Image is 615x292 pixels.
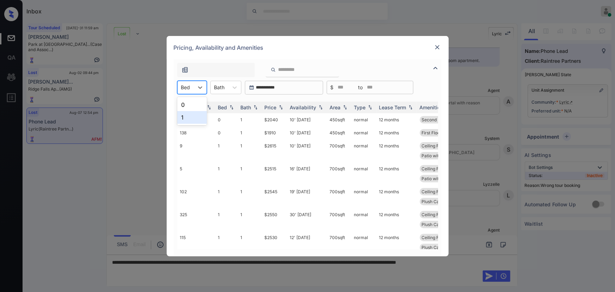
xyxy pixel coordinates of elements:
[262,139,287,162] td: $2615
[287,139,327,162] td: 10' [DATE]
[287,231,327,254] td: 12' [DATE]
[238,113,262,126] td: 1
[422,153,454,158] span: Patio with Stre...
[376,113,417,126] td: 12 months
[351,139,376,162] td: normal
[351,185,376,208] td: normal
[238,126,262,139] td: 1
[167,36,449,59] div: Pricing, Availability and Amenities
[215,231,238,254] td: 1
[218,104,227,110] div: Bed
[287,185,327,208] td: 19' [DATE]
[238,208,262,231] td: 1
[177,208,215,231] td: 325
[277,105,284,110] img: sorting
[177,111,207,124] div: 1
[262,113,287,126] td: $2040
[422,117,448,122] span: Second Floor
[327,113,351,126] td: 450 sqft
[177,126,215,139] td: 138
[262,208,287,231] td: $2550
[177,162,215,185] td: 5
[351,162,376,185] td: normal
[351,208,376,231] td: normal
[422,166,444,171] span: Ceiling Fan
[422,245,457,250] span: Plush Carpeting...
[215,162,238,185] td: 1
[287,208,327,231] td: 30' [DATE]
[420,104,443,110] div: Amenities
[262,185,287,208] td: $2545
[317,105,324,110] img: sorting
[351,231,376,254] td: normal
[354,104,366,110] div: Type
[351,113,376,126] td: normal
[376,231,417,254] td: 12 months
[238,185,262,208] td: 1
[422,212,444,217] span: Ceiling Fan
[376,208,417,231] td: 12 months
[215,139,238,162] td: 1
[265,104,277,110] div: Price
[238,162,262,185] td: 1
[228,105,235,110] img: sorting
[327,185,351,208] td: 700 sqft
[215,126,238,139] td: 0
[376,139,417,162] td: 12 months
[287,162,327,185] td: 16' [DATE]
[351,126,376,139] td: normal
[262,162,287,185] td: $2515
[290,104,316,110] div: Availability
[331,84,334,91] span: $
[215,185,238,208] td: 1
[422,222,457,227] span: Plush Carpeting...
[407,105,414,110] img: sorting
[238,139,262,162] td: 1
[342,105,349,110] img: sorting
[205,105,213,110] img: sorting
[367,105,374,110] img: sorting
[215,208,238,231] td: 1
[287,113,327,126] td: 10' [DATE]
[177,98,207,111] div: 0
[327,139,351,162] td: 700 sqft
[358,84,363,91] span: to
[327,208,351,231] td: 700 sqft
[262,126,287,139] td: $1910
[271,67,276,73] img: icon-zuma
[376,126,417,139] td: 12 months
[422,130,442,135] span: First Floor
[215,113,238,126] td: 0
[376,185,417,208] td: 12 months
[327,126,351,139] td: 450 sqft
[262,231,287,254] td: $2530
[177,185,215,208] td: 102
[327,162,351,185] td: 700 sqft
[238,231,262,254] td: 1
[434,44,441,51] img: close
[330,104,341,110] div: Area
[376,162,417,185] td: 12 months
[177,231,215,254] td: 115
[422,143,444,148] span: Ceiling Fan
[241,104,251,110] div: Bath
[422,189,444,194] span: Ceiling Fan
[379,104,406,110] div: Lease Term
[252,105,259,110] img: sorting
[182,66,189,73] img: icon-zuma
[422,235,444,240] span: Ceiling Fan
[177,139,215,162] td: 9
[422,176,454,181] span: Patio with Stre...
[431,64,440,72] img: icon-zuma
[287,126,327,139] td: 10' [DATE]
[327,231,351,254] td: 700 sqft
[422,199,457,204] span: Plush Carpeting...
